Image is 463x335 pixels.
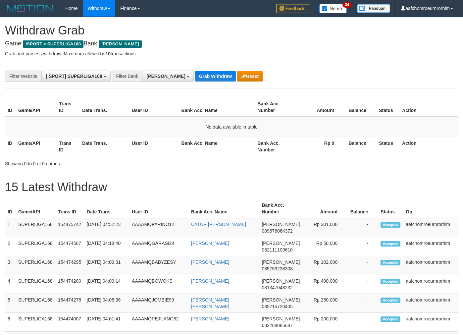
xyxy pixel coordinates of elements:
[55,218,84,237] td: 154475742
[191,259,229,265] a: [PERSON_NAME]
[195,71,236,82] button: Grab Withdraw
[5,3,55,13] img: MOTION_logo.png
[129,98,179,117] th: User ID
[403,275,458,294] td: aafchomroeurnrorhim
[303,218,348,237] td: Rp 301,000
[55,199,84,218] th: Trans ID
[403,256,458,275] td: aafchomroeurnrorhim
[262,304,292,309] span: Copy 085715720405 to clipboard
[237,71,263,82] button: Reset
[399,98,458,117] th: Action
[129,256,188,275] td: AAAAMQBABYZESY
[129,218,188,237] td: AAAAMQPARINO12
[255,137,295,156] th: Bank Acc. Number
[16,275,55,294] td: SUPERLIGA168
[262,297,300,303] span: [PERSON_NAME]
[262,222,300,227] span: [PERSON_NAME]
[381,260,400,265] span: Accepted
[5,117,458,137] td: No data available in table
[129,237,188,256] td: AAAAMQGARASI24
[303,313,348,332] td: Rp 200,000
[403,294,458,313] td: aafchomroeurnrorhim
[84,275,129,294] td: [DATE] 04:09:14
[16,218,55,237] td: SUPERLIGA168
[129,199,188,218] th: User ID
[188,199,259,218] th: Bank Acc. Name
[142,71,193,82] button: [PERSON_NAME]
[84,256,129,275] td: [DATE] 04:09:31
[16,313,55,332] td: SUPERLIGA168
[381,316,400,322] span: Accepted
[295,137,344,156] th: Rp 0
[376,137,399,156] th: Status
[5,158,188,167] div: Showing 0 to 0 of 0 entries
[55,275,84,294] td: 154474280
[56,98,79,117] th: Trans ID
[342,2,351,8] span: 34
[55,237,84,256] td: 154474587
[5,71,41,82] div: Filter Website
[381,298,400,303] span: Accepted
[347,218,378,237] td: -
[129,275,188,294] td: AAAAMQBOWOKS
[262,285,292,290] span: Copy 081347048232 to clipboard
[5,256,16,275] td: 3
[16,237,55,256] td: SUPERLIGA168
[99,40,141,48] span: [PERSON_NAME]
[347,275,378,294] td: -
[129,294,188,313] td: AAAAMQJOMBIE99
[5,237,16,256] td: 2
[5,294,16,313] td: 5
[84,313,129,332] td: [DATE] 04:01:41
[403,218,458,237] td: aafchomroeurnrorhim
[146,74,185,79] span: [PERSON_NAME]
[403,313,458,332] td: aafchomroeurnrorhim
[262,241,300,246] span: [PERSON_NAME]
[376,98,399,117] th: Status
[347,237,378,256] td: -
[16,98,56,117] th: Game/API
[129,137,179,156] th: User ID
[79,137,129,156] th: Date Trans.
[276,4,309,13] img: Feedback.jpg
[179,98,255,117] th: Bank Acc. Name
[55,294,84,313] td: 154474278
[79,98,129,117] th: Date Trans.
[46,74,102,79] span: [ISPORT] SUPERLIGA168
[262,316,300,321] span: [PERSON_NAME]
[16,256,55,275] td: SUPERLIGA168
[23,40,83,48] span: ISPORT > SUPERLIGA168
[347,199,378,218] th: Balance
[84,218,129,237] td: [DATE] 04:52:23
[105,51,111,56] strong: 10
[5,313,16,332] td: 6
[41,71,110,82] button: [ISPORT] SUPERLIGA168
[5,218,16,237] td: 1
[55,256,84,275] td: 154474295
[191,297,229,309] a: [PERSON_NAME] [PERSON_NAME]
[16,137,56,156] th: Game/API
[262,266,292,271] span: Copy 085759238308 to clipboard
[5,40,458,47] h4: Game: Bank:
[262,323,292,328] span: Copy 082288085687 to clipboard
[5,181,458,194] h1: 15 Latest Withdraw
[179,137,255,156] th: Bank Acc. Name
[5,275,16,294] td: 4
[56,137,79,156] th: Trans ID
[259,199,302,218] th: Bank Acc. Number
[262,259,300,265] span: [PERSON_NAME]
[84,199,129,218] th: Date Trans.
[381,222,400,228] span: Accepted
[191,278,229,284] a: [PERSON_NAME]
[381,279,400,284] span: Accepted
[303,294,348,313] td: Rp 250,000
[262,228,292,234] span: Copy 089676064372 to clipboard
[5,137,16,156] th: ID
[191,222,246,227] a: CATUR [PERSON_NAME]
[295,98,344,117] th: Amount
[403,199,458,218] th: Op
[303,199,348,218] th: Amount
[357,4,390,13] img: panduan.png
[262,278,300,284] span: [PERSON_NAME]
[112,71,142,82] div: Filter Bank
